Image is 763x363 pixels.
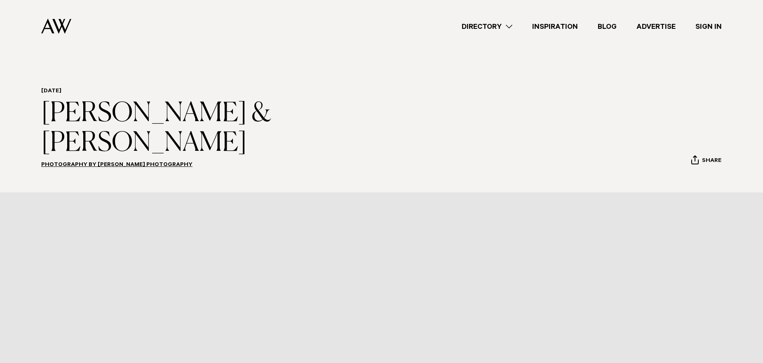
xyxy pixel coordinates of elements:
[452,21,522,32] a: Directory
[522,21,588,32] a: Inspiration
[41,162,193,169] a: Photography by [PERSON_NAME] Photography
[41,99,423,158] h1: [PERSON_NAME] & [PERSON_NAME]
[686,21,732,32] a: Sign In
[41,88,423,96] h6: [DATE]
[702,157,721,165] span: Share
[691,155,722,167] button: Share
[41,19,71,34] img: Auckland Weddings Logo
[627,21,686,32] a: Advertise
[588,21,627,32] a: Blog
